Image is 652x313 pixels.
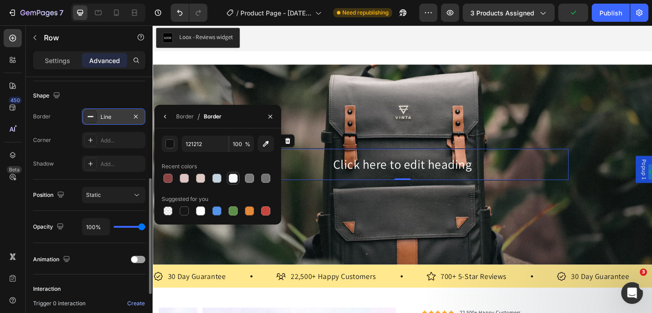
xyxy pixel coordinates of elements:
div: Opacity [33,221,66,233]
div: Suggested for you [162,195,208,203]
button: 3 products assigned [463,4,555,22]
p: Advanced [89,56,120,65]
div: Add... [101,160,143,168]
p: 30 Day Guarantee [455,267,518,279]
button: Loox - Reviews widget [4,3,95,24]
p: Settings [45,56,70,65]
div: Animation [33,254,72,266]
p: 700+ 5-Star Reviews [313,267,385,279]
div: Border [176,112,194,121]
div: Row [102,122,117,130]
div: Loox - Reviews widget [29,8,87,18]
span: Static [86,191,101,198]
div: Border [33,112,51,121]
span: % [245,140,250,148]
div: Publish [599,8,622,18]
button: Publish [592,4,630,22]
div: Border [204,112,221,121]
span: Popup 1 [530,146,539,168]
span: Product Page - [DATE] 11:00:26 [240,8,312,18]
div: Undo/Redo [171,4,207,22]
div: Corner [33,136,51,144]
p: 7 [59,7,63,18]
button: Create [127,298,145,309]
span: / [197,111,200,122]
div: Shape [33,90,62,102]
div: Beta [7,166,22,173]
input: Eg: FFFFFF [182,136,229,152]
span: / [236,8,239,18]
input: Auto [82,219,110,235]
iframe: Intercom live chat [621,282,643,304]
p: 22,500+ Happy Customers [150,267,242,279]
div: 450 [9,97,22,104]
div: Recent colors [162,162,197,171]
button: 7 [4,4,67,22]
p: 30 Day Guarantee [16,267,79,279]
span: Trigger 0 interaction [33,299,86,308]
h2: Click here to edit heading [98,142,445,161]
iframe: To enrich screen reader interactions, please activate Accessibility in Grammarly extension settings [153,25,652,313]
div: Line [101,113,127,121]
div: Create [127,299,145,308]
div: Add... [101,137,143,145]
span: 3 [640,269,647,276]
div: Shadow [33,160,54,168]
p: Row [44,32,121,43]
div: Position [33,189,66,201]
span: Need republishing [342,9,388,17]
button: Static [82,187,145,203]
div: Interaction [33,285,61,293]
span: 3 products assigned [470,8,534,18]
img: loox.png [11,8,22,19]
